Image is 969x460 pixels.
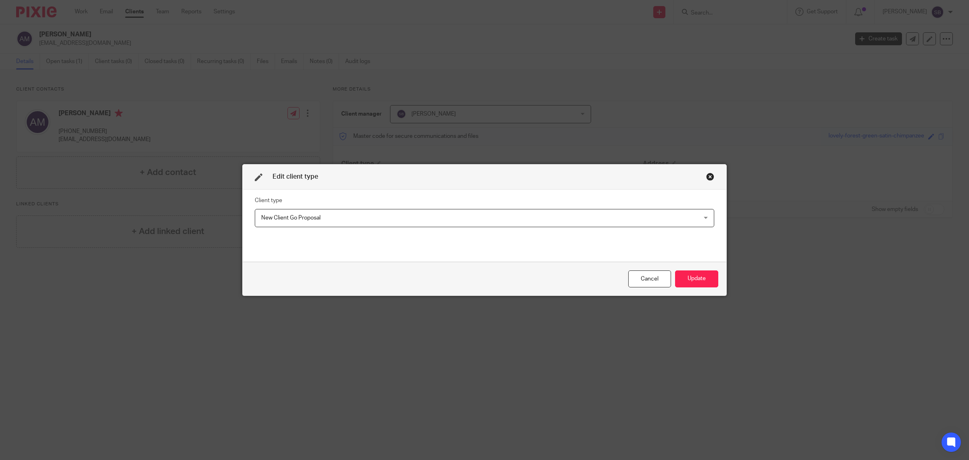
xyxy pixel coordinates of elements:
span: Edit client type [273,173,318,180]
button: Update [675,270,718,288]
label: Client type [255,196,282,205]
div: Close this dialog window [706,173,714,181]
div: Close this dialog window [628,270,671,288]
span: New Client Go Proposal [261,215,321,221]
